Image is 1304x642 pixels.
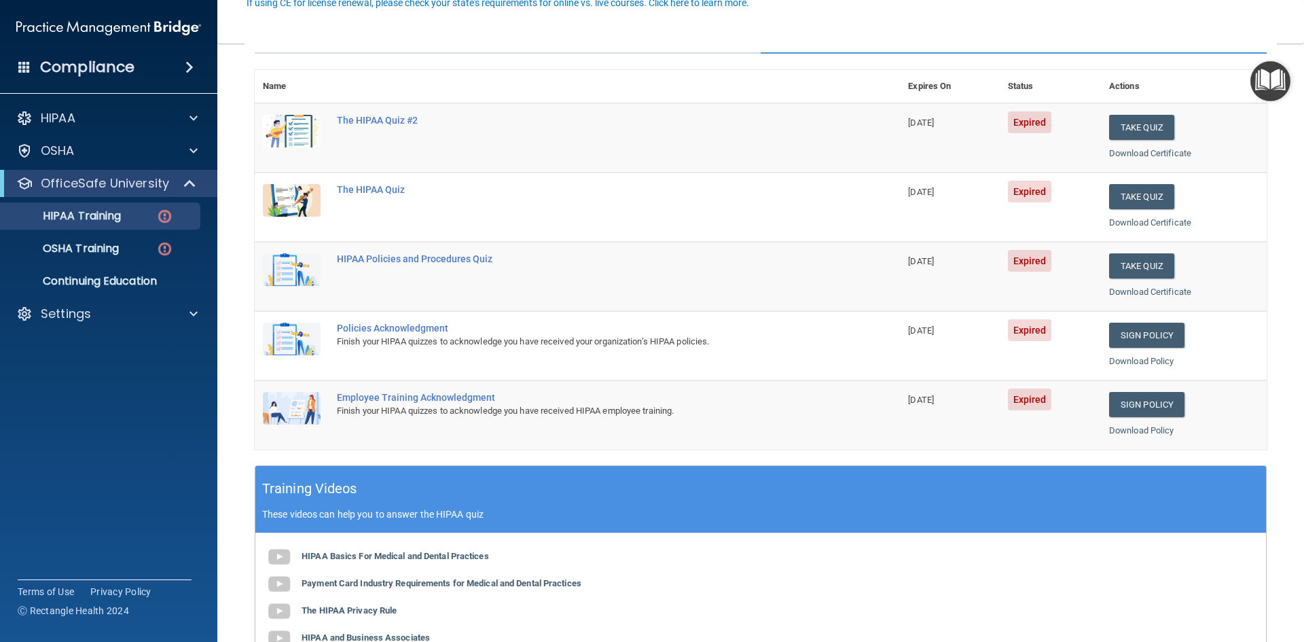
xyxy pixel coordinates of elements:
span: [DATE] [908,395,934,405]
span: [DATE] [908,187,934,197]
span: Expired [1008,111,1052,133]
p: OSHA Training [9,242,119,255]
p: These videos can help you to answer the HIPAA quiz [262,509,1259,520]
img: PMB logo [16,14,201,41]
img: gray_youtube_icon.38fcd6cc.png [266,598,293,625]
a: Download Policy [1109,425,1174,435]
p: OfficeSafe University [41,175,169,192]
a: OSHA [16,143,198,159]
span: Expired [1008,319,1052,341]
div: The HIPAA Quiz #2 [337,115,832,126]
span: [DATE] [908,256,934,266]
button: Open Resource Center [1250,61,1290,101]
p: OSHA [41,143,75,159]
a: Privacy Policy [90,585,151,599]
th: Expires On [900,70,999,103]
p: HIPAA [41,110,75,126]
b: HIPAA Basics For Medical and Dental Practices [302,551,489,561]
th: Name [255,70,329,103]
button: Take Quiz [1109,115,1174,140]
div: Policies Acknowledgment [337,323,832,334]
img: gray_youtube_icon.38fcd6cc.png [266,571,293,598]
a: Download Policy [1109,356,1174,366]
a: HIPAA [16,110,198,126]
b: The HIPAA Privacy Rule [302,605,397,616]
th: Actions [1101,70,1267,103]
a: Download Certificate [1109,287,1191,297]
iframe: Drift Widget Chat Controller [1069,546,1288,600]
span: Expired [1008,389,1052,410]
h5: Training Videos [262,477,357,501]
span: Expired [1008,181,1052,202]
span: Expired [1008,250,1052,272]
button: Take Quiz [1109,184,1174,209]
a: Sign Policy [1109,392,1184,417]
a: OfficeSafe University [16,175,197,192]
img: gray_youtube_icon.38fcd6cc.png [266,543,293,571]
span: Ⓒ Rectangle Health 2024 [18,604,129,618]
div: The HIPAA Quiz [337,184,832,195]
div: Finish your HIPAA quizzes to acknowledge you have received your organization’s HIPAA policies. [337,334,832,350]
h4: Compliance [40,58,134,77]
div: HIPAA Policies and Procedures Quiz [337,253,832,264]
p: HIPAA Training [9,209,121,223]
img: danger-circle.6113f641.png [156,240,173,257]
div: Employee Training Acknowledgment [337,392,832,403]
a: Download Certificate [1109,217,1191,228]
a: Settings [16,306,198,322]
div: Finish your HIPAA quizzes to acknowledge you have received HIPAA employee training. [337,403,832,419]
a: Sign Policy [1109,323,1184,348]
p: Continuing Education [9,274,194,288]
a: Download Certificate [1109,148,1191,158]
p: Settings [41,306,91,322]
b: Payment Card Industry Requirements for Medical and Dental Practices [302,578,581,588]
span: [DATE] [908,118,934,128]
a: Terms of Use [18,585,74,599]
th: Status [1000,70,1101,103]
span: [DATE] [908,325,934,336]
button: Take Quiz [1109,253,1174,279]
img: danger-circle.6113f641.png [156,208,173,225]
